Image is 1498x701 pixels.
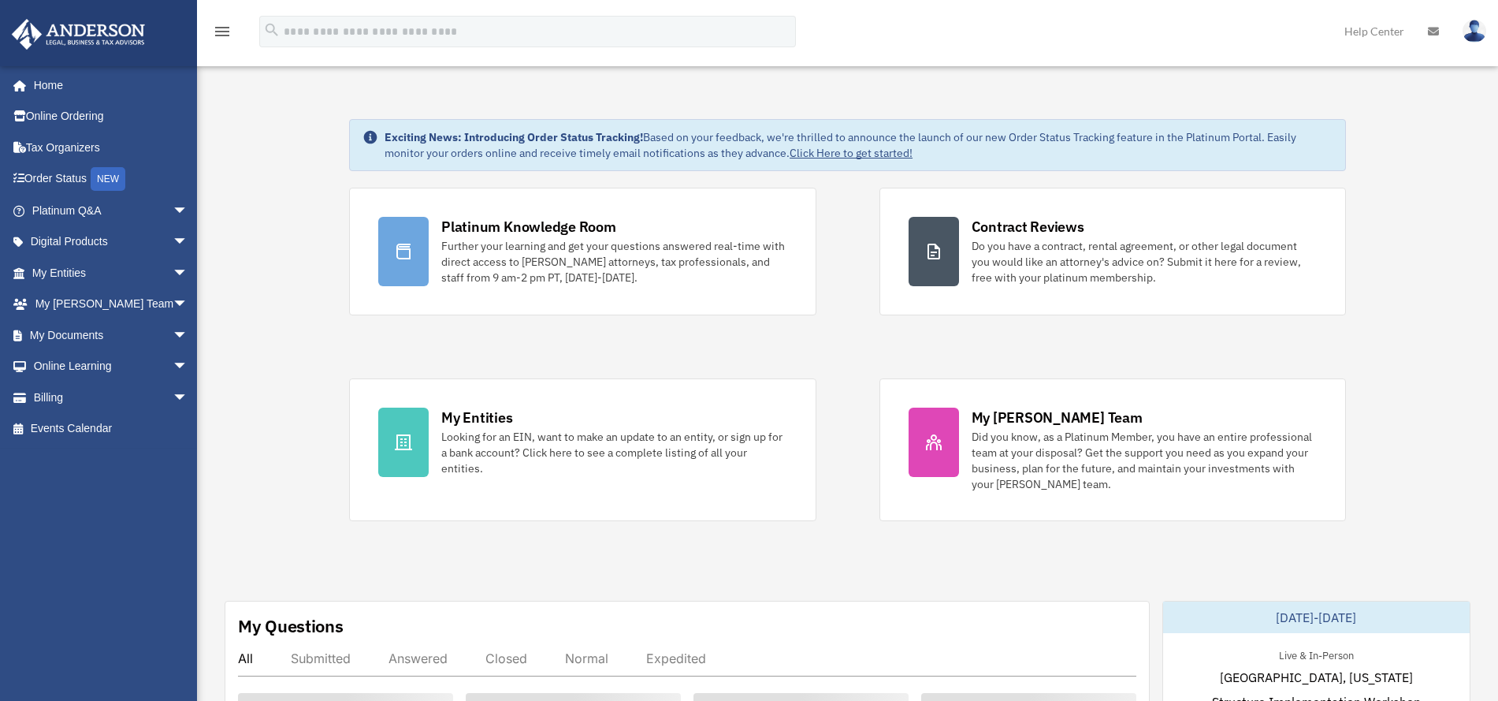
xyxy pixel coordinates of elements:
[11,163,212,196] a: Order StatusNEW
[879,188,1346,315] a: Contract Reviews Do you have a contract, rental agreement, or other legal document you would like...
[385,130,643,144] strong: Exciting News: Introducing Order Status Tracking!
[173,289,204,321] span: arrow_drop_down
[388,651,448,666] div: Answered
[972,408,1143,427] div: My [PERSON_NAME] Team
[972,217,1084,237] div: Contract Reviews
[349,188,816,315] a: Platinum Knowledge Room Further your learning and get your questions answered real-time with dire...
[173,195,204,227] span: arrow_drop_down
[7,19,150,50] img: Anderson Advisors Platinum Portal
[11,382,212,413] a: Billingarrow_drop_down
[972,429,1317,492] div: Did you know, as a Platinum Member, you have an entire professional team at your disposal? Get th...
[565,651,608,666] div: Normal
[213,22,232,41] i: menu
[1163,602,1470,633] div: [DATE]-[DATE]
[349,378,816,521] a: My Entities Looking for an EIN, want to make an update to an entity, or sign up for a bank accoun...
[790,146,913,160] a: Click Here to get started!
[11,319,212,351] a: My Documentsarrow_drop_down
[11,351,212,382] a: Online Learningarrow_drop_down
[11,257,212,289] a: My Entitiesarrow_drop_down
[441,238,786,285] div: Further your learning and get your questions answered real-time with direct access to [PERSON_NAM...
[291,651,351,666] div: Submitted
[441,408,512,427] div: My Entities
[11,69,204,101] a: Home
[385,129,1333,161] div: Based on your feedback, we're thrilled to announce the launch of our new Order Status Tracking fe...
[441,217,616,237] div: Platinum Knowledge Room
[173,226,204,259] span: arrow_drop_down
[173,257,204,289] span: arrow_drop_down
[173,382,204,414] span: arrow_drop_down
[263,21,281,39] i: search
[213,28,232,41] a: menu
[879,378,1346,521] a: My [PERSON_NAME] Team Did you know, as a Platinum Member, you have an entire professional team at...
[11,101,212,132] a: Online Ordering
[11,226,212,258] a: Digital Productsarrow_drop_down
[1266,646,1366,662] div: Live & In-Person
[173,319,204,352] span: arrow_drop_down
[646,651,706,666] div: Expedited
[238,651,253,666] div: All
[1463,20,1486,43] img: User Pic
[441,429,786,476] div: Looking for an EIN, want to make an update to an entity, or sign up for a bank account? Click her...
[972,238,1317,285] div: Do you have a contract, rental agreement, or other legal document you would like an attorney's ad...
[11,289,212,320] a: My [PERSON_NAME] Teamarrow_drop_down
[11,413,212,445] a: Events Calendar
[1220,668,1413,687] span: [GEOGRAPHIC_DATA], [US_STATE]
[173,351,204,383] span: arrow_drop_down
[11,195,212,226] a: Platinum Q&Aarrow_drop_down
[91,167,125,191] div: NEW
[238,614,344,638] div: My Questions
[11,132,212,163] a: Tax Organizers
[485,651,527,666] div: Closed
